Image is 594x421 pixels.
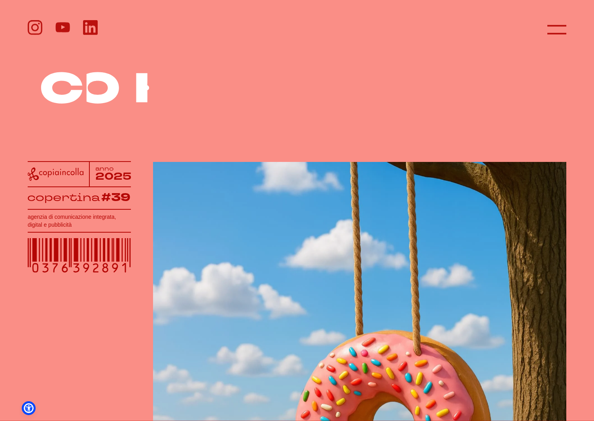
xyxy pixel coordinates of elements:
h1: agenzia di comunicazione integrata, digital e pubblicità [28,213,131,229]
tspan: #39 [102,190,131,205]
tspan: anno [95,165,114,173]
a: Open Accessibility Menu [24,403,34,413]
tspan: copertina [27,190,100,204]
tspan: 2025 [95,170,132,184]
